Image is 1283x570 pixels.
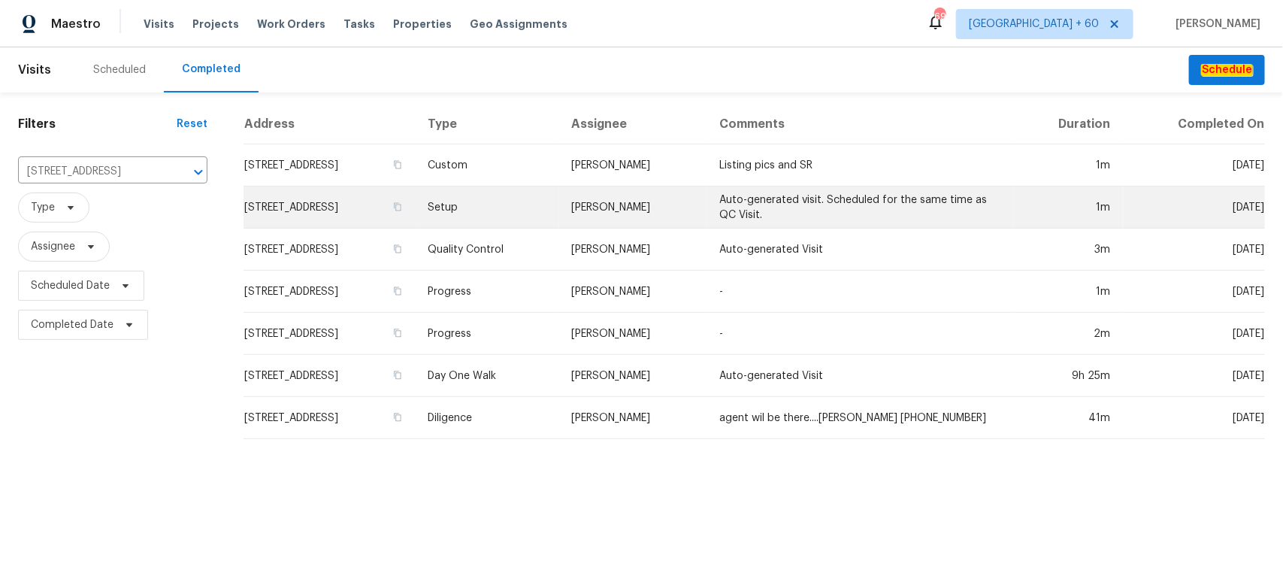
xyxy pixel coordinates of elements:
em: Schedule [1201,64,1253,76]
th: Completed On [1123,105,1265,144]
td: Auto-generated Visit [707,229,1014,271]
td: [PERSON_NAME] [559,144,707,186]
span: Visits [144,17,174,32]
td: [STREET_ADDRESS] [244,355,416,397]
td: [STREET_ADDRESS] [244,144,416,186]
button: Copy Address [391,368,404,382]
td: 41m [1014,397,1123,439]
td: Auto-generated Visit [707,355,1014,397]
td: 1m [1014,271,1123,313]
td: [PERSON_NAME] [559,271,707,313]
td: Progress [416,313,560,355]
td: Auto-generated visit. Scheduled for the same time as QC Visit. [707,186,1014,229]
span: Work Orders [257,17,325,32]
td: Custom [416,144,560,186]
td: [STREET_ADDRESS] [244,397,416,439]
td: [PERSON_NAME] [559,313,707,355]
td: [DATE] [1123,229,1265,271]
span: Maestro [51,17,101,32]
td: 3m [1014,229,1123,271]
td: agent wil be there....[PERSON_NAME] [PHONE_NUMBER] [707,397,1014,439]
button: Copy Address [391,242,404,256]
th: Type [416,105,560,144]
span: Tasks [343,19,375,29]
span: Geo Assignments [470,17,567,32]
td: 1m [1014,144,1123,186]
td: [DATE] [1123,397,1265,439]
td: 2m [1014,313,1123,355]
div: 690 [934,9,945,24]
td: [STREET_ADDRESS] [244,313,416,355]
td: Diligence [416,397,560,439]
span: Type [31,200,55,215]
button: Copy Address [391,411,404,424]
div: Completed [182,62,241,77]
td: [DATE] [1123,355,1265,397]
td: [PERSON_NAME] [559,355,707,397]
button: Copy Address [391,284,404,298]
td: Setup [416,186,560,229]
td: 9h 25m [1014,355,1123,397]
button: Copy Address [391,158,404,171]
td: [DATE] [1123,144,1265,186]
span: [GEOGRAPHIC_DATA] + 60 [969,17,1099,32]
td: Listing pics and SR [707,144,1014,186]
td: [STREET_ADDRESS] [244,229,416,271]
td: - [707,313,1014,355]
td: [PERSON_NAME] [559,186,707,229]
span: Assignee [31,239,75,254]
span: Properties [393,17,452,32]
td: [DATE] [1123,186,1265,229]
td: [PERSON_NAME] [559,397,707,439]
td: [STREET_ADDRESS] [244,186,416,229]
span: Projects [192,17,239,32]
button: Copy Address [391,326,404,340]
span: [PERSON_NAME] [1170,17,1260,32]
th: Comments [707,105,1014,144]
span: Scheduled Date [31,278,110,293]
td: Quality Control [416,229,560,271]
th: Duration [1014,105,1123,144]
div: Scheduled [93,62,146,77]
button: Schedule [1189,55,1265,86]
div: Reset [177,117,207,132]
span: Completed Date [31,317,113,332]
td: [DATE] [1123,313,1265,355]
td: [PERSON_NAME] [559,229,707,271]
th: Address [244,105,416,144]
td: Day One Walk [416,355,560,397]
input: Search for an address... [18,160,165,183]
td: - [707,271,1014,313]
button: Open [188,162,209,183]
button: Copy Address [391,200,404,214]
td: [STREET_ADDRESS] [244,271,416,313]
td: Progress [416,271,560,313]
span: Visits [18,53,51,86]
td: 1m [1014,186,1123,229]
td: [DATE] [1123,271,1265,313]
h1: Filters [18,117,177,132]
th: Assignee [559,105,707,144]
